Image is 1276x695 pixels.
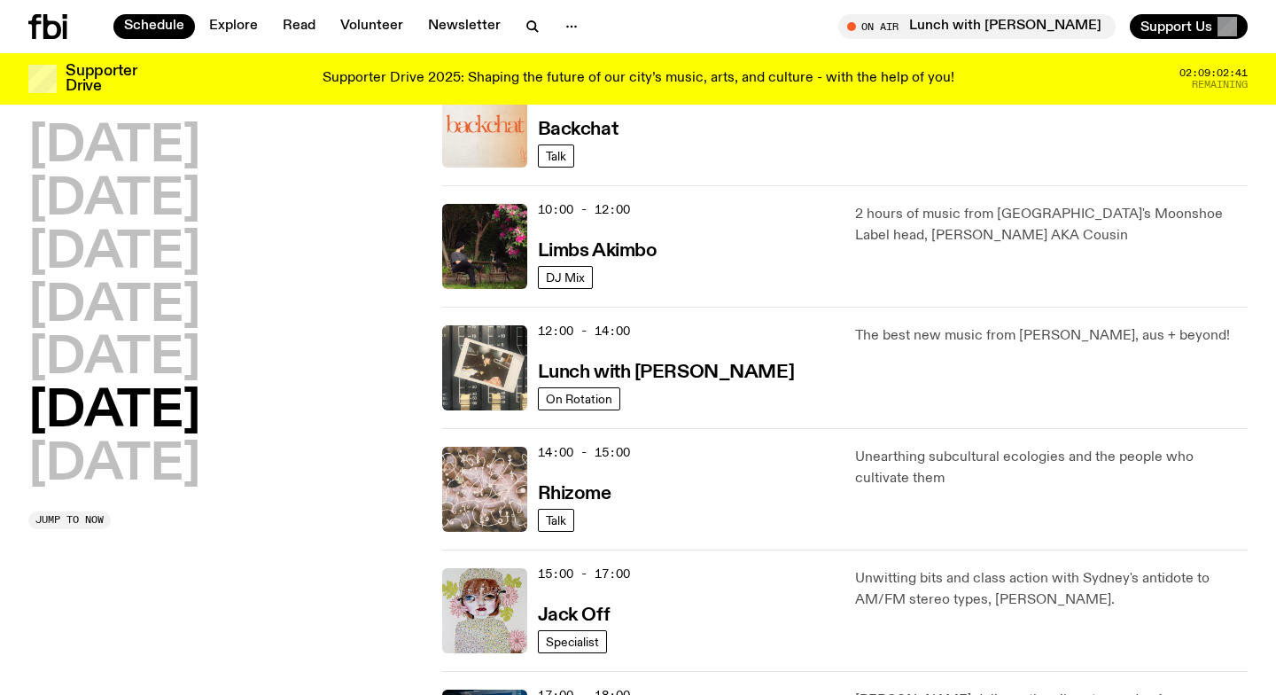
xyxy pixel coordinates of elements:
p: Unearthing subcultural ecologies and the people who cultivate them [855,447,1248,489]
button: [DATE] [28,387,200,437]
h3: Jack Off [538,606,610,625]
a: Limbs Akimbo [538,238,657,261]
img: Jackson sits at an outdoor table, legs crossed and gazing at a black and brown dog also sitting a... [442,204,527,289]
a: Read [272,14,326,39]
a: Lunch with [PERSON_NAME] [538,360,794,382]
button: [DATE] [28,229,200,278]
button: Jump to now [28,511,111,529]
a: DJ Mix [538,266,593,289]
button: [DATE] [28,334,200,384]
button: [DATE] [28,176,200,225]
h3: Limbs Akimbo [538,242,657,261]
img: a dotty lady cuddling her cat amongst flowers [442,568,527,653]
h3: Rhizome [538,485,611,504]
a: Specialist [538,630,607,653]
span: 10:00 - 12:00 [538,201,630,218]
span: On Rotation [546,392,612,405]
span: Remaining [1192,80,1248,90]
a: Backchat [538,117,618,139]
span: 12:00 - 14:00 [538,323,630,340]
h3: Supporter Drive [66,64,136,94]
h3: Lunch with [PERSON_NAME] [538,363,794,382]
a: Talk [538,144,574,168]
span: Support Us [1140,19,1212,35]
span: Talk [546,149,566,162]
p: Supporter Drive 2025: Shaping the future of our city’s music, arts, and culture - with the help o... [323,71,954,87]
p: The best new music from [PERSON_NAME], aus + beyond! [855,325,1248,347]
p: 2 hours of music from [GEOGRAPHIC_DATA]'s Moonshoe Label head, [PERSON_NAME] AKA Cousin [855,204,1248,246]
button: [DATE] [28,122,200,172]
span: 02:09:02:41 [1179,68,1248,78]
a: Talk [538,509,574,532]
a: Volunteer [330,14,414,39]
button: [DATE] [28,441,200,490]
span: 15:00 - 17:00 [538,566,630,582]
img: A polaroid of Ella Avni in the studio on top of the mixer which is also located in the studio. [442,325,527,410]
p: Unwitting bits and class action with Sydney's antidote to AM/FM stereo types, [PERSON_NAME]. [855,568,1248,611]
img: A close up picture of a bunch of ginger roots. Yellow squiggles with arrows, hearts and dots are ... [442,447,527,532]
span: 14:00 - 15:00 [538,444,630,461]
a: On Rotation [538,387,620,410]
a: Newsletter [417,14,511,39]
button: Support Us [1130,14,1248,39]
a: Schedule [113,14,195,39]
button: On AirLunch with [PERSON_NAME] [838,14,1116,39]
a: Jack Off [538,603,610,625]
span: Jump to now [35,515,104,525]
span: Talk [546,513,566,527]
h3: Backchat [538,121,618,139]
a: Rhizome [538,481,611,504]
button: [DATE] [28,282,200,332]
a: Explore [198,14,268,39]
span: Specialist [546,635,599,648]
span: DJ Mix [546,270,585,284]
